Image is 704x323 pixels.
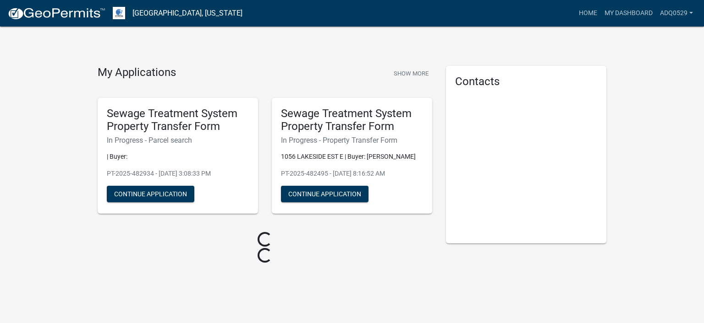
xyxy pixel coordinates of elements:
h5: Contacts [455,75,597,88]
button: Continue Application [107,186,194,202]
a: adq0529 [656,5,697,22]
a: My Dashboard [601,5,656,22]
a: Home [575,5,601,22]
button: Show More [390,66,432,81]
h6: In Progress - Property Transfer Form [281,136,423,145]
h6: In Progress - Parcel search [107,136,249,145]
p: 1056 LAKESIDE EST E | Buyer: [PERSON_NAME] [281,152,423,161]
p: | Buyer: [107,152,249,161]
button: Continue Application [281,186,368,202]
h4: My Applications [98,66,176,80]
a: [GEOGRAPHIC_DATA], [US_STATE] [132,5,242,21]
img: Otter Tail County, Minnesota [113,7,125,19]
h5: Sewage Treatment System Property Transfer Form [107,107,249,134]
h5: Sewage Treatment System Property Transfer Form [281,107,423,134]
p: PT-2025-482934 - [DATE] 3:08:33 PM [107,169,249,178]
p: PT-2025-482495 - [DATE] 8:16:52 AM [281,169,423,178]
